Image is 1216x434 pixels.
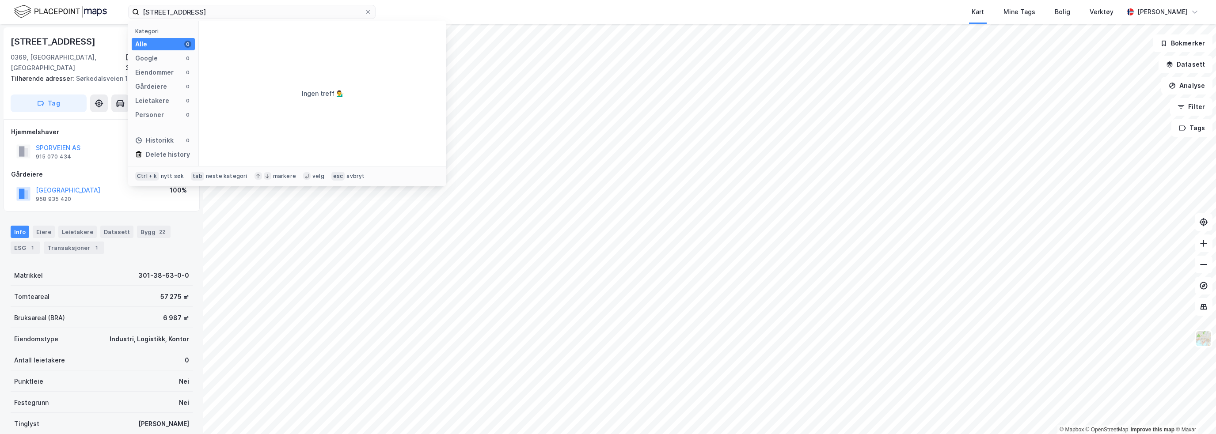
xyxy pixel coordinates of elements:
[184,55,191,62] div: 0
[14,334,58,344] div: Eiendomstype
[14,270,43,281] div: Matrikkel
[33,226,55,238] div: Eiere
[1172,392,1216,434] div: Kontrollprogram for chat
[11,169,192,180] div: Gårdeiere
[273,173,296,180] div: markere
[11,34,97,49] div: [STREET_ADDRESS]
[92,243,101,252] div: 1
[184,83,191,90] div: 0
[36,153,71,160] div: 915 070 434
[135,28,195,34] div: Kategori
[14,313,65,323] div: Bruksareal (BRA)
[110,334,189,344] div: Industri, Logistikk, Kontor
[28,243,37,252] div: 1
[184,137,191,144] div: 0
[184,97,191,104] div: 0
[157,227,167,236] div: 22
[11,52,125,73] div: 0369, [GEOGRAPHIC_DATA], [GEOGRAPHIC_DATA]
[14,291,49,302] div: Tomteareal
[139,5,365,19] input: Søk på adresse, matrikkel, gårdeiere, leietakere eller personer
[138,270,189,281] div: 301-38-63-0-0
[11,73,186,84] div: Sørkedalsveien 13h
[58,226,97,238] div: Leietakere
[179,397,189,408] div: Nei
[137,226,171,238] div: Bygg
[135,67,174,78] div: Eiendommer
[135,95,169,106] div: Leietakere
[1171,119,1212,137] button: Tags
[11,127,192,137] div: Hjemmelshaver
[135,81,167,92] div: Gårdeiere
[161,173,184,180] div: nytt søk
[135,39,147,49] div: Alle
[1131,426,1174,433] a: Improve this map
[135,109,164,120] div: Personer
[1003,7,1035,17] div: Mine Tags
[100,226,133,238] div: Datasett
[11,226,29,238] div: Info
[302,88,344,99] div: Ingen treff 💁‍♂️
[1195,330,1212,347] img: Z
[11,94,87,112] button: Tag
[1170,98,1212,116] button: Filter
[138,419,189,429] div: [PERSON_NAME]
[972,7,984,17] div: Kart
[184,111,191,118] div: 0
[11,75,76,82] span: Tilhørende adresser:
[160,291,189,302] div: 57 275 ㎡
[184,69,191,76] div: 0
[346,173,365,180] div: avbryt
[14,355,65,366] div: Antall leietakere
[146,149,190,160] div: Delete history
[184,41,191,48] div: 0
[185,355,189,366] div: 0
[14,397,49,408] div: Festegrunn
[14,4,107,19] img: logo.f888ab2527a4732fd821a326f86c7f29.svg
[179,376,189,387] div: Nei
[1172,392,1216,434] iframe: Chat Widget
[163,313,189,323] div: 6 987 ㎡
[11,242,40,254] div: ESG
[1137,7,1188,17] div: [PERSON_NAME]
[331,172,345,181] div: esc
[44,242,104,254] div: Transaksjoner
[1055,7,1070,17] div: Bolig
[170,185,187,196] div: 100%
[206,173,247,180] div: neste kategori
[125,52,193,73] div: [GEOGRAPHIC_DATA], 38/63
[135,172,159,181] div: Ctrl + k
[1086,426,1129,433] a: OpenStreetMap
[191,172,204,181] div: tab
[1153,34,1212,52] button: Bokmerker
[135,135,174,146] div: Historikk
[1161,77,1212,94] button: Analyse
[1090,7,1113,17] div: Verktøy
[135,53,158,64] div: Google
[36,196,71,203] div: 958 935 420
[14,376,43,387] div: Punktleie
[1159,56,1212,73] button: Datasett
[1060,426,1084,433] a: Mapbox
[14,419,39,429] div: Tinglyst
[312,173,324,180] div: velg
